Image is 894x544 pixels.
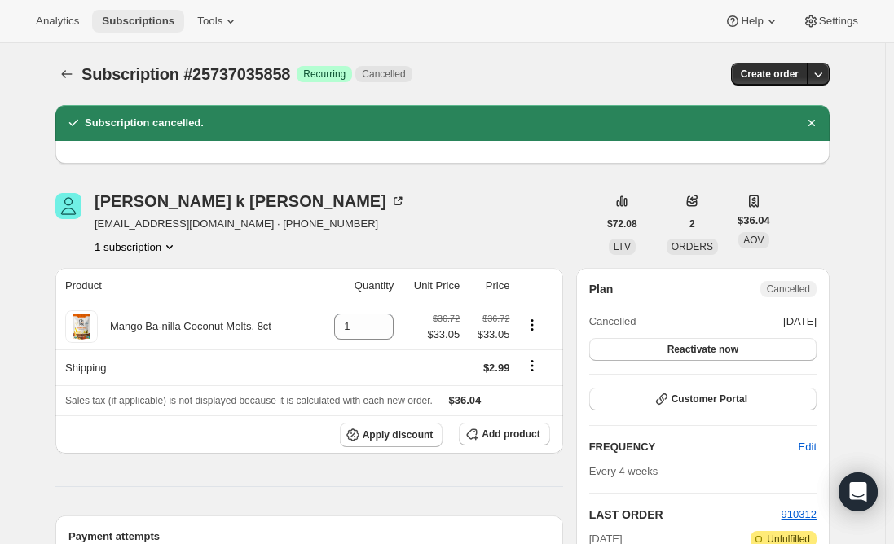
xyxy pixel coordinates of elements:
span: ORDERS [672,241,713,252]
span: $33.05 [469,327,509,343]
span: Create order [741,68,799,81]
span: Add product [482,428,539,441]
span: Rita k hoch [55,193,81,219]
button: Shipping actions [519,357,545,375]
h2: FREQUENCY [589,439,799,455]
span: 2 [689,217,695,230]
span: Recurring [303,68,346,81]
div: Open Intercom Messenger [839,472,878,511]
span: $33.05 [427,327,460,343]
span: Tools [197,15,222,28]
small: $36.72 [433,314,460,323]
button: Create order [731,63,808,86]
span: [DATE] [783,314,817,330]
span: Every 4 weeks [589,465,658,477]
span: [EMAIL_ADDRESS][DOMAIN_NAME] · [PHONE_NUMBER] [95,216,406,232]
button: Edit [789,434,826,460]
span: $72.08 [607,217,637,230]
button: Reactivate now [589,338,817,361]
span: AOV [743,235,764,246]
button: Customer Portal [589,388,817,410]
span: Cancelled [362,68,405,81]
h2: Subscription cancelled. [85,115,204,131]
h2: LAST ORDER [589,507,782,523]
button: Product actions [519,316,545,334]
span: Subscription #25737035858 [81,65,290,83]
th: Quantity [317,268,399,304]
th: Price [465,268,514,304]
button: Product actions [95,239,178,255]
button: Analytics [26,10,89,33]
button: Tools [187,10,249,33]
button: Dismiss notification [800,112,823,134]
div: [PERSON_NAME] k [PERSON_NAME] [95,193,406,209]
button: 2 [680,213,705,235]
div: Mango Ba-nilla Coconut Melts, 8ct [98,318,271,335]
button: Help [715,10,789,33]
span: Cancelled [589,314,636,330]
h2: Plan [589,281,614,297]
th: Shipping [55,349,317,385]
button: $72.08 [597,213,647,235]
span: Sales tax (if applicable) is not displayed because it is calculated with each new order. [65,395,433,406]
button: 910312 [782,507,817,523]
span: Edit [799,439,817,455]
th: Unit Price [399,268,465,304]
small: $36.72 [482,314,509,323]
img: product img [65,310,98,343]
th: Product [55,268,317,304]
span: Apply discount [363,428,434,441]
span: $36.04 [738,213,770,229]
span: $36.04 [449,394,482,406]
button: Settings [793,10,868,33]
span: Cancelled [767,283,810,296]
span: Customer Portal [672,393,747,406]
span: Help [741,15,763,28]
button: Apply discount [340,423,443,447]
span: Subscriptions [102,15,174,28]
span: $2.99 [483,362,510,374]
button: Subscriptions [92,10,184,33]
a: 910312 [782,508,817,520]
span: Reactivate now [667,343,738,356]
button: Subscriptions [55,63,78,86]
span: LTV [614,241,631,252]
span: Analytics [36,15,79,28]
span: Settings [819,15,858,28]
button: Add product [459,423,549,445]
